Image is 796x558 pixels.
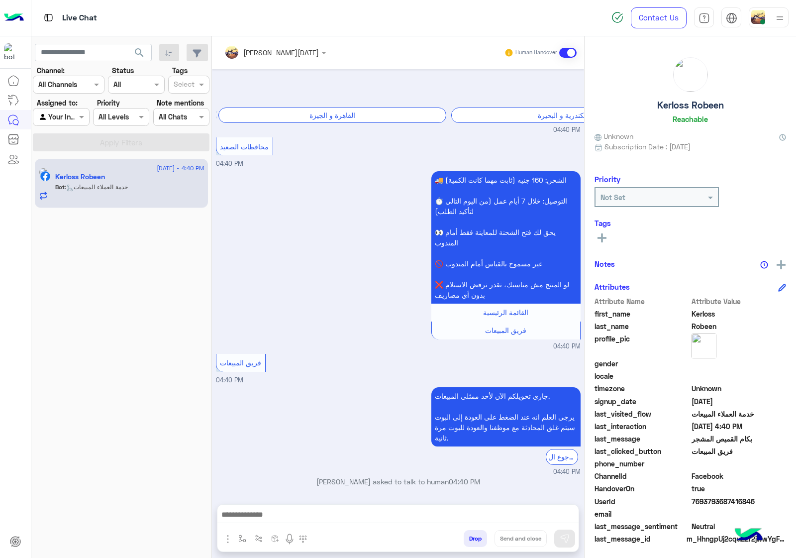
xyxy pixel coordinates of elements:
[464,530,487,547] button: Drop
[299,535,307,543] img: make a call
[595,483,690,494] span: HandoverOn
[216,476,581,487] p: [PERSON_NAME] asked to talk to human
[595,219,786,227] h6: Tags
[692,334,716,358] img: picture
[692,434,787,444] span: بكام القميص المشجر
[218,108,446,123] div: القاهرة و الجيزة
[595,259,615,268] h6: Notes
[255,535,263,543] img: Trigger scenario
[546,449,578,464] div: الرجوع ال Bot
[553,342,581,351] span: 04:40 PM
[97,98,120,108] label: Priority
[37,98,78,108] label: Assigned to:
[692,446,787,456] span: فريق المبيعات
[595,309,690,319] span: first_name
[483,308,528,317] span: القائمة الرئيسية
[157,98,204,108] label: Note mentions
[560,534,570,544] img: send message
[692,371,787,381] span: null
[595,496,690,507] span: UserId
[431,171,581,304] p: 15/9/2025, 4:40 PM
[222,533,234,545] img: send attachment
[251,530,267,547] button: Trigger scenario
[692,421,787,432] span: 2025-09-15T13:40:55.998Z
[694,7,714,28] a: tab
[595,175,620,184] h6: Priority
[674,58,707,92] img: picture
[692,471,787,481] span: 0
[595,282,630,291] h6: Attributes
[774,12,786,24] img: profile
[777,260,786,269] img: add
[692,383,787,394] span: Unknown
[485,326,526,335] span: فريق المبيعات
[33,133,209,151] button: Apply Filters
[284,533,296,545] img: send voice note
[692,509,787,519] span: null
[4,7,24,28] img: Logo
[595,471,690,481] span: ChannelId
[595,371,690,381] span: locale
[595,131,633,141] span: Unknown
[495,530,547,547] button: Send and close
[112,65,134,76] label: Status
[216,376,243,384] span: 04:40 PM
[726,12,737,24] img: tab
[172,79,195,92] div: Select
[692,309,787,319] span: Kerloss
[55,183,65,191] span: Bot
[760,261,768,269] img: notes
[692,496,787,507] span: 7693793687416846
[37,65,65,76] label: Channel:
[692,358,787,369] span: null
[216,160,243,167] span: 04:40 PM
[692,409,787,419] span: خدمة العملاء المبيعات
[238,535,246,543] img: select flow
[692,396,787,407] span: 2025-08-19T15:42:44.23Z
[595,521,690,532] span: last_message_sentiment
[698,12,710,24] img: tab
[657,100,724,111] h5: Kerloss Robeen
[4,43,22,61] img: 713415422032625
[692,521,787,532] span: 0
[692,296,787,307] span: Attribute Value
[595,334,690,356] span: profile_pic
[595,409,690,419] span: last_visited_flow
[595,446,690,456] span: last_clicked_button
[595,509,690,519] span: email
[271,535,279,543] img: create order
[692,321,787,332] span: Robeen
[595,421,690,432] span: last_interaction
[673,114,708,123] h6: Reachable
[40,171,50,181] img: Facebook
[449,477,480,486] span: 04:40 PM
[42,11,55,24] img: tab
[267,530,284,547] button: create order
[553,467,581,477] span: 04:40 PM
[595,358,690,369] span: gender
[687,534,786,544] span: m_HhngpUj2cqu2Lr2jwwYgFfs6lVWMWKTQRcyntJOhr1O6WlFjAbiNWa7K4BfnKyXlfDkys7loXK1yzjn1BK2DNA
[234,530,251,547] button: select flow
[157,164,204,173] span: [DATE] - 4:40 PM
[611,11,623,23] img: spinner
[172,65,188,76] label: Tags
[595,396,690,407] span: signup_date
[65,183,128,191] span: : خدمة العملاء المبيعات
[595,321,690,332] span: last_name
[692,483,787,494] span: true
[451,108,679,123] div: اسكندرية و البحيرة
[220,142,269,151] span: محافظات الصعيد
[553,125,581,135] span: 04:40 PM
[220,358,261,367] span: فريق المبيعات
[39,168,48,177] img: picture
[595,534,685,544] span: last_message_id
[595,296,690,307] span: Attribute Name
[133,47,145,59] span: search
[751,10,765,24] img: userImage
[55,173,105,181] h5: Kerloss Robeen
[631,7,687,28] a: Contact Us
[62,11,97,25] p: Live Chat
[431,387,581,446] p: 15/9/2025, 4:40 PM
[604,141,691,152] span: Subscription Date : [DATE]
[731,518,766,553] img: hulul-logo.png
